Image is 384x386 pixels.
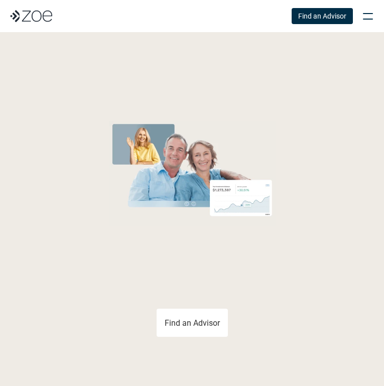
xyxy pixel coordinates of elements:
[111,343,274,372] p: You deserve an advisor you can trust. [PERSON_NAME], hire, and invest with vetted, fiduciary, fin...
[292,8,353,24] a: Find an Advisor
[157,309,228,337] a: Find an Advisor
[165,318,220,328] p: Find an Advisor
[108,236,277,247] em: The information in the visuals above is for illustrative purposes only and does not represent an ...
[298,12,346,21] p: Find an Advisor
[104,61,280,100] p: Grow Your Wealth with a Financial Advisor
